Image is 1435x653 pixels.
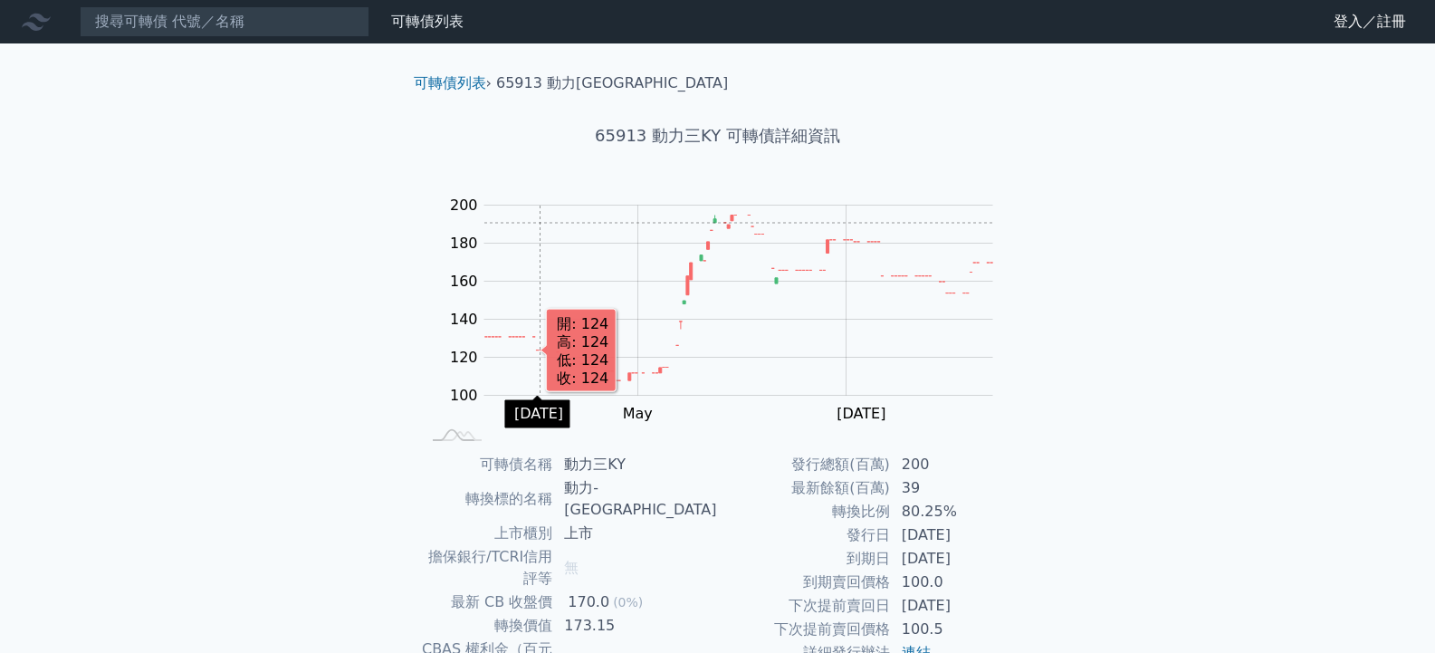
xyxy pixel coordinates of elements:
input: 搜尋可轉債 代號／名稱 [80,6,369,37]
h1: 65913 動力三KY 可轉債詳細資訊 [399,123,1037,149]
td: 上市 [553,522,717,545]
td: [DATE] [891,594,1015,618]
td: [DATE] [891,547,1015,571]
span: 無 [564,559,579,576]
td: 可轉債名稱 [421,453,554,476]
tspan: 120 [450,349,478,366]
td: 動力三KY [553,453,717,476]
a: 登入／註冊 [1319,7,1421,36]
td: 200 [891,453,1015,476]
td: 擔保銀行/TCRI信用評等 [421,545,554,591]
td: 100.5 [891,618,1015,641]
td: 最新 CB 收盤價 [421,591,554,614]
td: 最新餘額(百萬) [718,476,891,500]
td: 發行總額(百萬) [718,453,891,476]
td: 發行日 [718,523,891,547]
td: 下次提前賣回日 [718,594,891,618]
div: 170.0 [564,591,613,613]
td: 下次提前賣回價格 [718,618,891,641]
g: Chart [441,197,1020,422]
td: 到期日 [718,547,891,571]
tspan: 100 [450,387,478,404]
td: 到期賣回價格 [718,571,891,594]
td: [DATE] [891,523,1015,547]
a: 可轉債列表 [391,13,464,30]
a: 可轉債列表 [414,74,486,91]
tspan: May [623,405,653,422]
td: 動力-[GEOGRAPHIC_DATA] [553,476,717,522]
td: 100.0 [891,571,1015,594]
td: 上市櫃別 [421,522,554,545]
tspan: 200 [450,197,478,214]
td: 轉換比例 [718,500,891,523]
tspan: 180 [450,235,478,252]
td: 轉換價值 [421,614,554,638]
li: › [414,72,492,94]
tspan: 160 [450,273,478,290]
li: 65913 動力[GEOGRAPHIC_DATA] [496,72,728,94]
td: 39 [891,476,1015,500]
td: 轉換標的名稱 [421,476,554,522]
td: 80.25% [891,500,1015,523]
td: 173.15 [553,614,717,638]
tspan: [DATE] [837,405,885,422]
span: (0%) [613,595,643,610]
tspan: 140 [450,311,478,328]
